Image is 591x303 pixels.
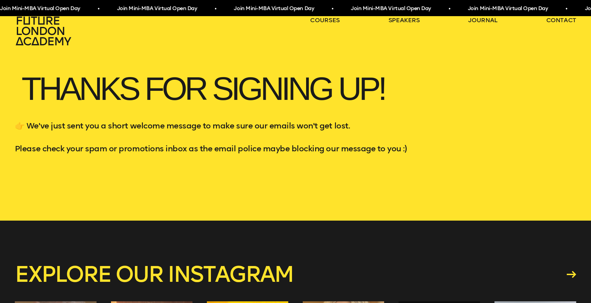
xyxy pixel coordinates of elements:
span: • [448,3,449,15]
a: courses [310,16,340,24]
p: 👉 We've just sent you a short welcome message to make sure our emails won't get lost. [15,120,576,132]
a: speakers [389,16,420,24]
span: • [97,3,99,15]
a: journal [468,16,497,24]
h1: Thanks for signing up! [15,67,576,120]
a: contact [546,16,577,24]
span: • [331,3,332,15]
p: Please check your spam or promotions inbox as the email police maybe blocking our message to you :)‌ [15,143,576,167]
span: • [214,3,215,15]
span: • [565,3,566,15]
a: Explore our instagram [15,264,576,285]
